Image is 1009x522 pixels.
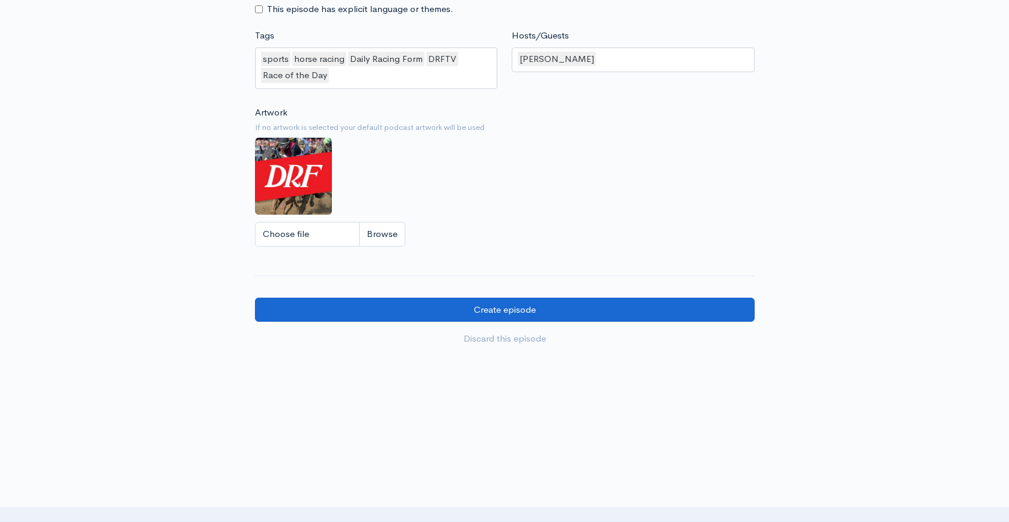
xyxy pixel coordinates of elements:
[255,121,755,134] small: If no artwork is selected your default podcast artwork will be used
[512,29,569,43] label: Hosts/Guests
[255,327,755,351] a: Discard this episode
[267,2,453,16] label: This episode has explicit language or themes.
[261,68,329,83] div: Race of the Day
[255,106,287,120] label: Artwork
[426,52,458,67] div: DRFTV
[255,298,755,322] input: Create episode
[261,52,290,67] div: sports
[518,52,596,67] div: [PERSON_NAME]
[292,52,346,67] div: horse racing
[348,52,425,67] div: Daily Racing Form
[255,29,274,43] label: Tags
